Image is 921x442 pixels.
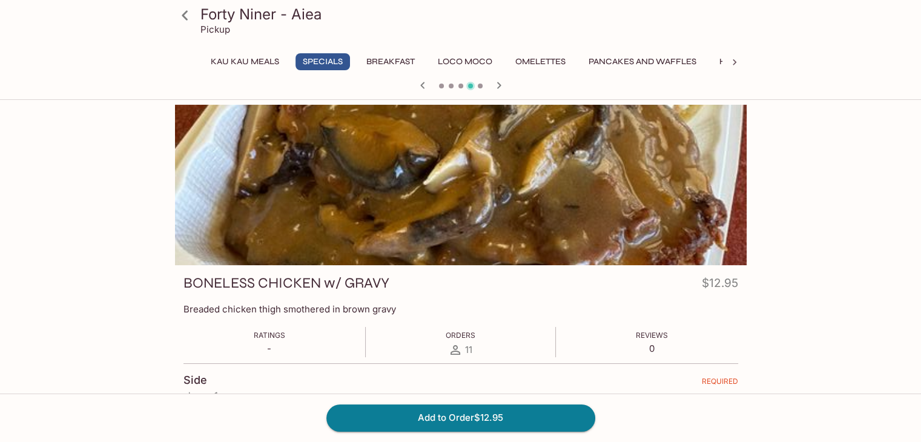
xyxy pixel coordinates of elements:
[326,404,595,431] button: Add to Order$12.95
[582,53,703,70] button: Pancakes and Waffles
[431,53,499,70] button: Loco Moco
[713,53,862,70] button: Hawaiian Style French Toast
[254,331,285,340] span: Ratings
[360,53,421,70] button: Breakfast
[183,303,738,315] p: Breaded chicken thigh smothered in brown gravy
[446,331,475,340] span: Orders
[200,5,742,24] h3: Forty Niner - Aiea
[183,391,738,400] p: choose 1
[183,274,389,292] h3: BONELESS CHICKEN w/ GRAVY
[636,331,668,340] span: Reviews
[636,343,668,354] p: 0
[175,105,747,265] div: BONELESS CHICKEN w/ GRAVY
[702,274,738,297] h4: $12.95
[254,343,285,354] p: -
[200,24,230,35] p: Pickup
[509,53,572,70] button: Omelettes
[702,377,738,391] span: REQUIRED
[183,374,207,387] h4: Side
[204,53,286,70] button: Kau Kau Meals
[295,53,350,70] button: Specials
[465,344,472,355] span: 11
